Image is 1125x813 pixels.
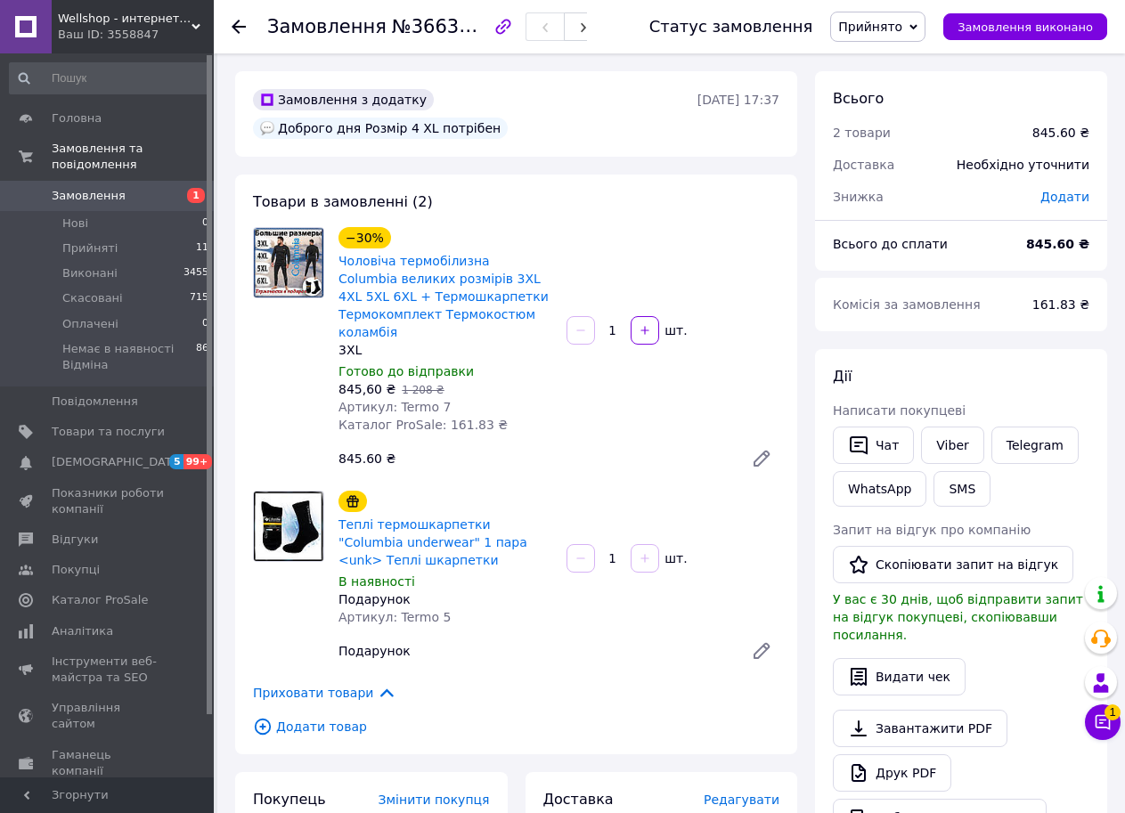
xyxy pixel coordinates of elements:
img: Теплі термошкарпетки "Columbia underwear" 1 пара <unk> Теплі шкарпетки [254,492,323,561]
span: 2 товари [833,126,891,140]
a: Друк PDF [833,754,951,792]
input: Пошук [9,62,210,94]
span: Скасовані [62,290,123,306]
a: Чоловіча термобілизна Columbia великих розмірів 3XL 4XL 5XL 6XL + Термошкарпетки Термокомплект Те... [338,254,549,339]
a: Завантажити PDF [833,710,1007,747]
span: Прийнято [838,20,902,34]
span: Оплачені [62,316,118,332]
span: Замовлення та повідомлення [52,141,214,173]
span: Артикул: Termo 5 [338,610,451,624]
div: шт. [661,321,689,339]
span: Відгуки [52,532,98,548]
span: Знижка [833,190,884,204]
span: Покупець [253,791,326,808]
time: [DATE] 17:37 [697,93,779,107]
span: 3455 [183,265,208,281]
a: Редагувати [744,441,779,476]
span: Доставка [833,158,894,172]
span: Додати товар [253,717,779,736]
span: Повідомлення [52,394,138,410]
span: Запит на відгук про компанію [833,523,1031,537]
span: 99+ [183,454,213,469]
span: №366336688 [392,15,518,37]
div: Повернутися назад [232,18,246,36]
span: Нові [62,215,88,232]
span: Доставка [543,791,614,808]
span: 715 [190,290,208,306]
span: 1 [1105,704,1121,720]
span: Комісія за замовлення [833,297,981,312]
span: 5 [169,454,183,469]
span: Додати [1040,190,1089,204]
span: Змінити покупця [379,793,490,807]
div: 3XL [338,341,552,359]
div: −30% [338,227,391,248]
a: Telegram [991,427,1079,464]
span: Редагувати [704,793,779,807]
span: Гаманець компанії [52,747,165,779]
span: Wellshop - интернет магазин [58,11,192,27]
button: Видати чек [833,658,966,695]
span: Інструменти веб-майстра та SEO [52,654,165,686]
span: Приховати товари [253,683,396,703]
a: Теплі термошкарпетки "Columbia underwear" 1 пара <unk> Теплі шкарпетки [338,517,527,567]
span: 845,60 ₴ [338,382,395,396]
span: Прийняті [62,240,118,256]
span: Всього до сплати [833,237,948,251]
span: У вас є 30 днів, щоб відправити запит на відгук покупцеві, скопіювавши посилання. [833,592,1083,642]
button: Скопіювати запит на відгук [833,546,1073,583]
span: Товари та послуги [52,424,165,440]
span: Всього [833,90,884,107]
span: Дії [833,368,852,385]
div: Необхідно уточнити [946,145,1100,184]
span: 0 [202,215,208,232]
span: 1 [187,188,205,203]
span: [DEMOGRAPHIC_DATA] [52,454,183,470]
span: Каталог ProSale: 161.83 ₴ [338,418,508,432]
button: Чат [833,427,914,464]
div: Доброго дня Розмір 4 XL потрібен [253,118,508,139]
span: Товари в замовленні (2) [253,193,433,210]
button: SMS [933,471,990,507]
span: 86 [196,341,208,373]
span: Покупці [52,562,100,578]
b: 845.60 ₴ [1026,237,1089,251]
span: Замовлення [52,188,126,204]
span: Управління сайтом [52,700,165,732]
img: Чоловіча термобілизна Columbia великих розмірів 3XL 4XL 5XL 6XL + Термошкарпетки Термокомплект Те... [254,228,323,297]
a: WhatsApp [833,471,926,507]
span: Готово до відправки [338,364,474,378]
a: Viber [921,427,983,464]
div: Подарунок [331,638,737,663]
span: 11 [196,240,208,256]
div: Подарунок [338,590,552,608]
span: Виконані [62,265,118,281]
span: 0 [202,316,208,332]
span: Аналітика [52,623,113,639]
span: Головна [52,110,102,126]
span: Замовлення виконано [958,20,1093,34]
button: Замовлення виконано [943,13,1107,40]
span: Замовлення [267,16,387,37]
button: Чат з покупцем1 [1085,704,1121,740]
div: 845.60 ₴ [1032,124,1089,142]
span: Каталог ProSale [52,592,148,608]
div: Статус замовлення [649,18,813,36]
div: 845.60 ₴ [331,446,737,471]
a: Редагувати [744,633,779,669]
div: Замовлення з додатку [253,89,434,110]
span: 161.83 ₴ [1032,297,1089,312]
img: :speech_balloon: [260,121,274,135]
span: Артикул: Termo 7 [338,400,451,414]
div: шт. [661,549,689,567]
div: Ваш ID: 3558847 [58,27,214,43]
span: В наявності [338,574,415,589]
span: Написати покупцеві [833,403,966,418]
span: Немає в наявності Відміна [62,341,196,373]
span: Показники роботи компанії [52,485,165,517]
span: 1 208 ₴ [402,384,444,396]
